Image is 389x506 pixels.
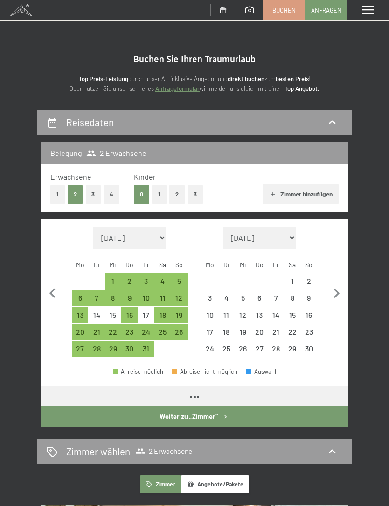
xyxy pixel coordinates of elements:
div: Anreise nicht möglich [201,307,218,323]
div: 17 [202,328,217,343]
div: Wed Nov 26 2025 [235,341,251,357]
div: 14 [89,311,104,326]
span: 2 Erwachsene [86,148,146,158]
button: 2 [169,185,185,204]
div: Fri Oct 03 2025 [138,273,154,289]
strong: Top Angebot. [285,85,320,92]
div: 6 [252,294,266,309]
div: Anreise nicht möglich [201,290,218,306]
div: Sat Nov 08 2025 [284,290,300,306]
div: Sun Oct 26 2025 [171,324,187,340]
abbr: Freitag [143,261,149,269]
span: Buchen [272,6,296,14]
div: Anreise möglich [171,324,187,340]
div: 8 [106,294,120,309]
div: 11 [219,311,234,326]
span: Kinder [134,172,156,181]
div: Anreise nicht möglich [88,307,104,323]
button: Vorheriger Monat [43,227,63,358]
div: Thu Oct 09 2025 [121,290,138,306]
div: Anreise nicht möglich [301,307,317,323]
div: 27 [252,345,266,359]
div: Anreise nicht möglich [284,273,300,289]
abbr: Samstag [289,261,296,269]
div: 2 [302,277,316,292]
div: Wed Nov 05 2025 [235,290,251,306]
div: Thu Nov 13 2025 [251,307,267,323]
div: Anreise nicht möglich [284,324,300,340]
div: 9 [302,294,316,309]
div: Anreise nicht möglich [251,290,267,306]
div: Sun Nov 09 2025 [301,290,317,306]
strong: Top Preis-Leistung [79,75,128,82]
abbr: Sonntag [305,261,313,269]
div: Anreise nicht möglich [284,307,300,323]
div: Thu Oct 16 2025 [121,307,138,323]
div: Anreise möglich [154,324,171,340]
div: Anreise nicht möglich [268,290,284,306]
div: Wed Oct 15 2025 [105,307,121,323]
div: Tue Oct 21 2025 [88,324,104,340]
div: Sat Nov 01 2025 [284,273,300,289]
div: 10 [202,311,217,326]
div: Anreise möglich [121,324,138,340]
div: 13 [252,311,266,326]
div: Anreise möglich [72,324,88,340]
div: Anreise nicht möglich [105,307,121,323]
div: Sat Nov 15 2025 [284,307,300,323]
div: Tue Nov 25 2025 [218,341,235,357]
span: Anfragen [311,6,341,14]
div: 21 [89,328,104,343]
div: 20 [252,328,266,343]
button: Weiter zu „Zimmer“ [41,406,348,427]
div: 31 [139,345,153,359]
a: Buchen [264,0,305,20]
button: Angebote/Pakete [181,475,249,493]
div: Sat Oct 18 2025 [154,307,171,323]
div: Anreise möglich [72,307,88,323]
div: 27 [73,345,87,359]
div: Anreise nicht möglich [218,341,235,357]
div: 10 [139,294,153,309]
div: 22 [106,328,120,343]
div: 1 [106,277,120,292]
h2: Reisedaten [66,116,114,128]
div: Mon Nov 24 2025 [201,341,218,357]
strong: besten Preis [276,75,309,82]
div: Wed Oct 22 2025 [105,324,121,340]
div: 9 [122,294,137,309]
div: Anreise möglich [121,307,138,323]
div: 3 [202,294,217,309]
div: Sat Nov 22 2025 [284,324,300,340]
div: Anreise nicht möglich [218,290,235,306]
div: Wed Oct 29 2025 [105,341,121,357]
div: 8 [285,294,299,309]
div: 16 [302,311,316,326]
div: 30 [302,345,316,359]
div: 1 [285,277,299,292]
div: 15 [106,311,120,326]
div: Anreise möglich [171,273,187,289]
div: 21 [269,328,283,343]
div: Anreise möglich [138,341,154,357]
div: Anreise möglich [88,341,104,357]
div: Fri Oct 31 2025 [138,341,154,357]
div: Anreise möglich [88,290,104,306]
div: Anreise möglich [138,324,154,340]
abbr: Montag [206,261,214,269]
div: Fri Nov 14 2025 [268,307,284,323]
div: Tue Nov 04 2025 [218,290,235,306]
abbr: Mittwoch [240,261,246,269]
button: 1 [152,185,167,204]
abbr: Donnerstag [256,261,264,269]
div: Sun Oct 19 2025 [171,307,187,323]
div: Mon Nov 10 2025 [201,307,218,323]
div: 24 [202,345,217,359]
div: 30 [122,345,137,359]
div: Thu Oct 30 2025 [121,341,138,357]
button: 2 [68,185,83,204]
abbr: Freitag [273,261,279,269]
div: Anreise nicht möglich [268,324,284,340]
abbr: Mittwoch [110,261,116,269]
a: Anfragen [306,0,347,20]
